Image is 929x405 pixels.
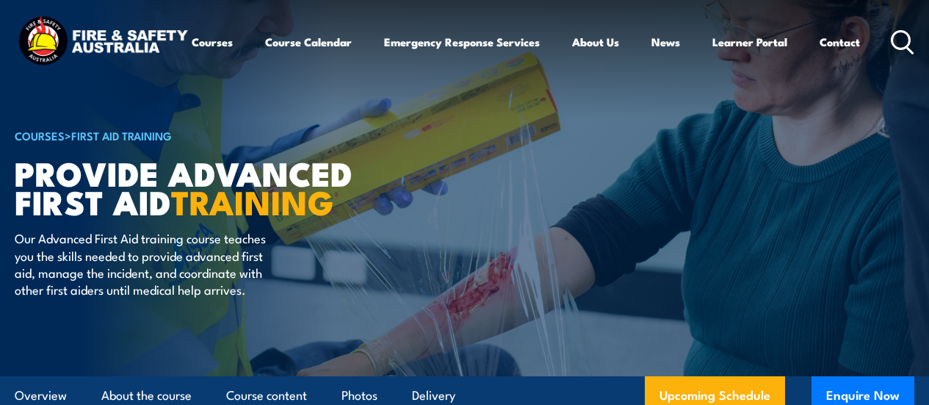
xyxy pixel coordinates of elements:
strong: TRAINING [171,176,334,226]
h6: > [15,126,377,144]
p: Our Advanced First Aid training course teaches you the skills needed to provide advanced first ai... [15,229,283,298]
h1: Provide Advanced First Aid [15,158,377,215]
a: First Aid Training [71,127,172,143]
a: Courses [192,24,233,60]
a: Contact [820,24,860,60]
a: About Us [572,24,619,60]
a: News [651,24,680,60]
a: COURSES [15,127,65,143]
a: Course Calendar [265,24,352,60]
a: Emergency Response Services [384,24,540,60]
a: Learner Portal [712,24,787,60]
